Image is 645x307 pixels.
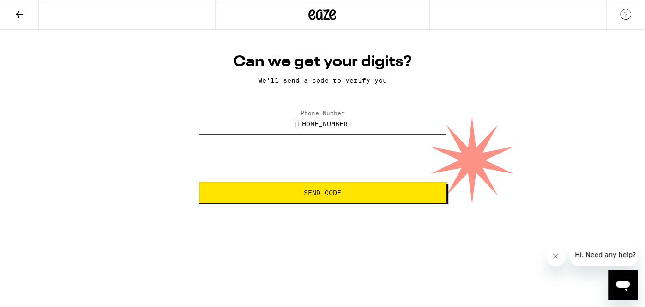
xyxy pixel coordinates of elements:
[199,53,446,71] h1: Can we get your digits?
[546,247,566,267] iframe: Close message
[304,190,341,196] span: Send Code
[608,270,638,300] iframe: Button to launch messaging window
[199,182,446,204] button: Send Code
[301,110,345,116] label: Phone Number
[199,77,446,84] p: We'll send a code to verify you
[569,245,638,266] iframe: Message from company
[199,113,446,134] input: Phone Number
